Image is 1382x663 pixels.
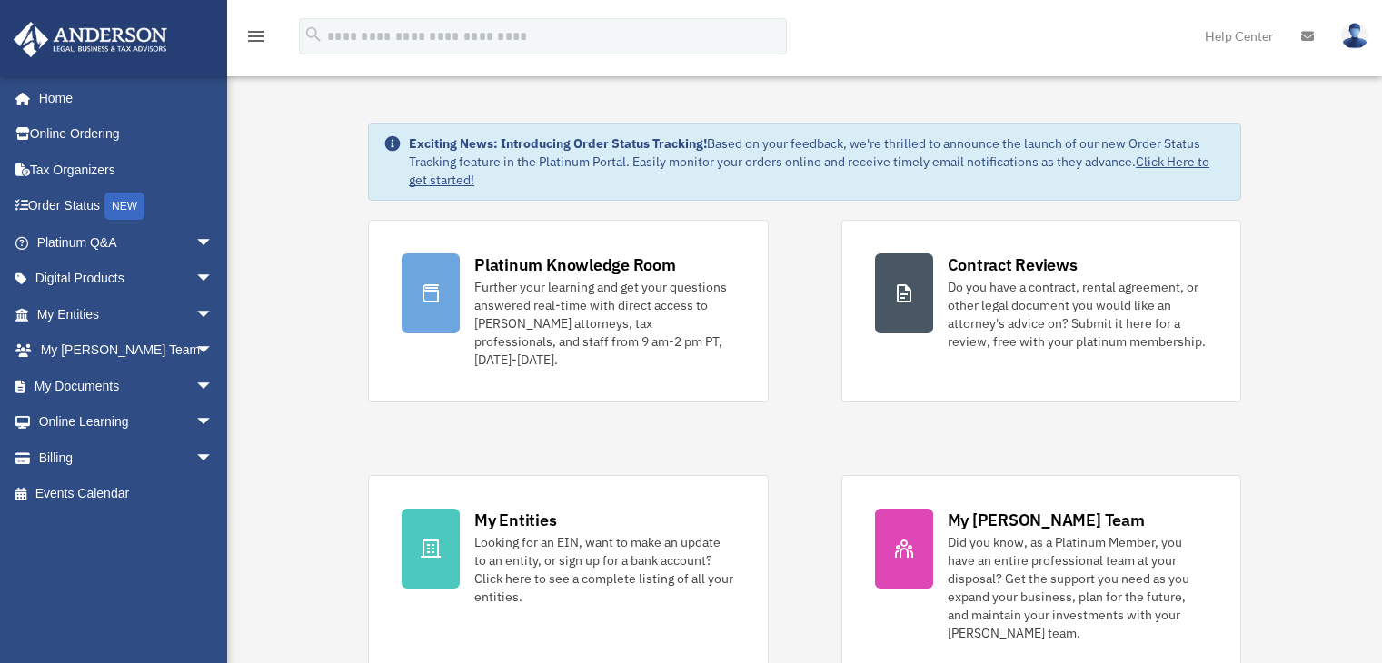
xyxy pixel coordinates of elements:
img: User Pic [1341,23,1368,49]
i: menu [245,25,267,47]
a: My Documentsarrow_drop_down [13,368,241,404]
a: Platinum Knowledge Room Further your learning and get your questions answered real-time with dire... [368,220,768,402]
span: arrow_drop_down [195,296,232,333]
div: NEW [104,193,144,220]
div: Looking for an EIN, want to make an update to an entity, or sign up for a bank account? Click her... [474,533,734,606]
a: Platinum Q&Aarrow_drop_down [13,224,241,261]
div: My [PERSON_NAME] Team [948,509,1145,531]
a: Contract Reviews Do you have a contract, rental agreement, or other legal document you would like... [841,220,1241,402]
span: arrow_drop_down [195,404,232,441]
a: Home [13,80,232,116]
div: Further your learning and get your questions answered real-time with direct access to [PERSON_NAM... [474,278,734,369]
div: Platinum Knowledge Room [474,253,676,276]
a: Online Ordering [13,116,241,153]
img: Anderson Advisors Platinum Portal [8,22,173,57]
i: search [303,25,323,45]
div: Did you know, as a Platinum Member, you have an entire professional team at your disposal? Get th... [948,533,1208,642]
a: Tax Organizers [13,152,241,188]
span: arrow_drop_down [195,332,232,370]
a: menu [245,32,267,47]
a: Online Learningarrow_drop_down [13,404,241,440]
a: My Entitiesarrow_drop_down [13,296,241,332]
a: My [PERSON_NAME] Teamarrow_drop_down [13,332,241,369]
a: Digital Productsarrow_drop_down [13,261,241,297]
div: Contract Reviews [948,253,1078,276]
div: Based on your feedback, we're thrilled to announce the launch of our new Order Status Tracking fe... [409,134,1226,189]
span: arrow_drop_down [195,368,232,405]
a: Billingarrow_drop_down [13,440,241,476]
span: arrow_drop_down [195,440,232,477]
strong: Exciting News: Introducing Order Status Tracking! [409,135,707,152]
div: Do you have a contract, rental agreement, or other legal document you would like an attorney's ad... [948,278,1208,351]
div: My Entities [474,509,556,531]
span: arrow_drop_down [195,261,232,298]
a: Order StatusNEW [13,188,241,225]
a: Events Calendar [13,476,241,512]
span: arrow_drop_down [195,224,232,262]
a: Click Here to get started! [409,153,1209,188]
